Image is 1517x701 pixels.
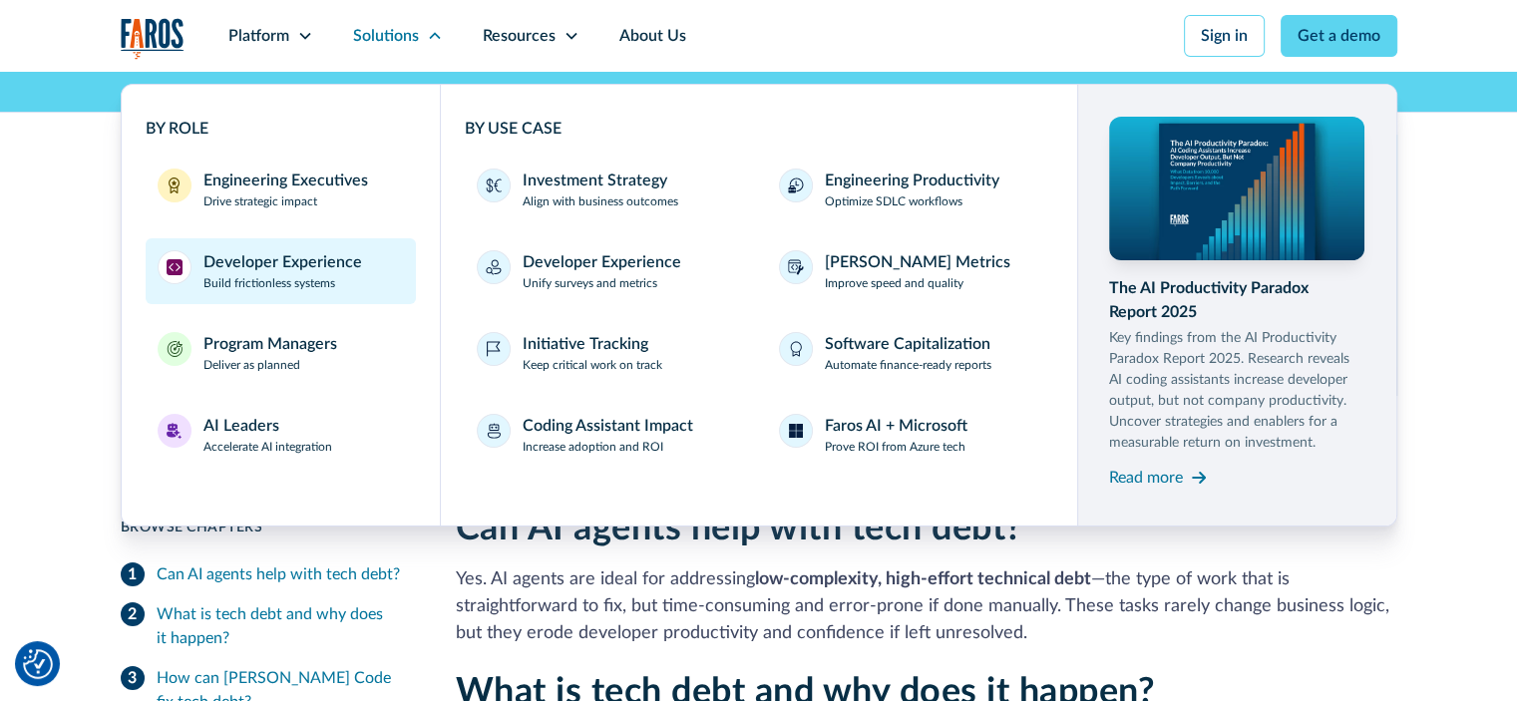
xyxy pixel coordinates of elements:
div: Solutions [353,24,419,48]
div: Engineering Executives [203,169,368,192]
div: Faros AI + Microsoft [825,414,967,438]
a: Developer ExperienceUnify surveys and metrics [465,238,751,304]
nav: Solutions [121,72,1397,526]
a: Investment StrategyAlign with business outcomes [465,157,751,222]
p: Automate finance-ready reports [825,356,991,374]
a: Initiative TrackingKeep critical work on track [465,320,751,386]
a: The AI Productivity Paradox Report 2025Key findings from the AI Productivity Paradox Report 2025.... [1109,117,1364,494]
button: Cookie Settings [23,649,53,679]
p: Optimize SDLC workflows [825,192,962,210]
div: Platform [228,24,289,48]
div: Software Capitalization [825,332,990,356]
div: Program Managers [203,332,337,356]
strong: low-complexity, high-effort technical debt [755,570,1091,588]
p: Improve speed and quality [825,274,963,292]
img: Engineering Executives [167,177,183,193]
p: Prove ROI from Azure tech [825,438,965,456]
div: Browse Chapters [121,518,408,538]
div: BY USE CASE [465,117,1053,141]
img: Revisit consent button [23,649,53,679]
div: Coding Assistant Impact [523,414,693,438]
h2: Can AI agents help with tech debt? [456,508,1397,550]
p: Unify surveys and metrics [523,274,657,292]
div: Investment Strategy [523,169,667,192]
a: Get a demo [1281,15,1397,57]
p: Align with business outcomes [523,192,678,210]
p: Drive strategic impact [203,192,317,210]
div: Initiative Tracking [523,332,648,356]
a: AI LeadersAI LeadersAccelerate AI integration [146,402,417,468]
a: Developer ExperienceDeveloper ExperienceBuild frictionless systems [146,238,417,304]
img: Program Managers [167,341,183,357]
div: Developer Experience [203,250,362,274]
div: What is tech debt and why does it happen? [157,602,408,650]
a: Engineering ExecutivesEngineering ExecutivesDrive strategic impact [146,157,417,222]
a: What is tech debt and why does it happen? [121,594,408,658]
img: Developer Experience [167,259,183,275]
div: Engineering Productivity [825,169,999,192]
p: Increase adoption and ROI [523,438,663,456]
a: Coding Assistant ImpactIncrease adoption and ROI [465,402,751,468]
div: AI Leaders [203,414,279,438]
a: Software CapitalizationAutomate finance-ready reports [767,320,1053,386]
a: [PERSON_NAME] MetricsImprove speed and quality [767,238,1053,304]
a: Faros AI + MicrosoftProve ROI from Azure tech [767,402,1053,468]
div: BY ROLE [146,117,417,141]
p: Accelerate AI integration [203,438,332,456]
div: Can AI agents help with tech debt? [157,562,400,586]
p: Yes. AI agents are ideal for addressing —the type of work that is straightforward to fix, but tim... [456,566,1397,647]
a: Can AI agents help with tech debt? [121,554,408,594]
p: Deliver as planned [203,356,300,374]
p: Build frictionless systems [203,274,335,292]
div: Resources [483,24,556,48]
a: home [121,18,185,59]
div: [PERSON_NAME] Metrics [825,250,1010,274]
p: Key findings from the AI Productivity Paradox Report 2025. Research reveals AI coding assistants ... [1109,328,1364,454]
p: Keep critical work on track [523,356,662,374]
img: Logo of the analytics and reporting company Faros. [121,18,185,59]
div: The AI Productivity Paradox Report 2025 [1109,276,1364,324]
a: Sign in [1184,15,1265,57]
a: Engineering ProductivityOptimize SDLC workflows [767,157,1053,222]
div: Read more [1109,466,1183,490]
img: AI Leaders [167,423,183,439]
a: Program ManagersProgram ManagersDeliver as planned [146,320,417,386]
div: Developer Experience [523,250,681,274]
